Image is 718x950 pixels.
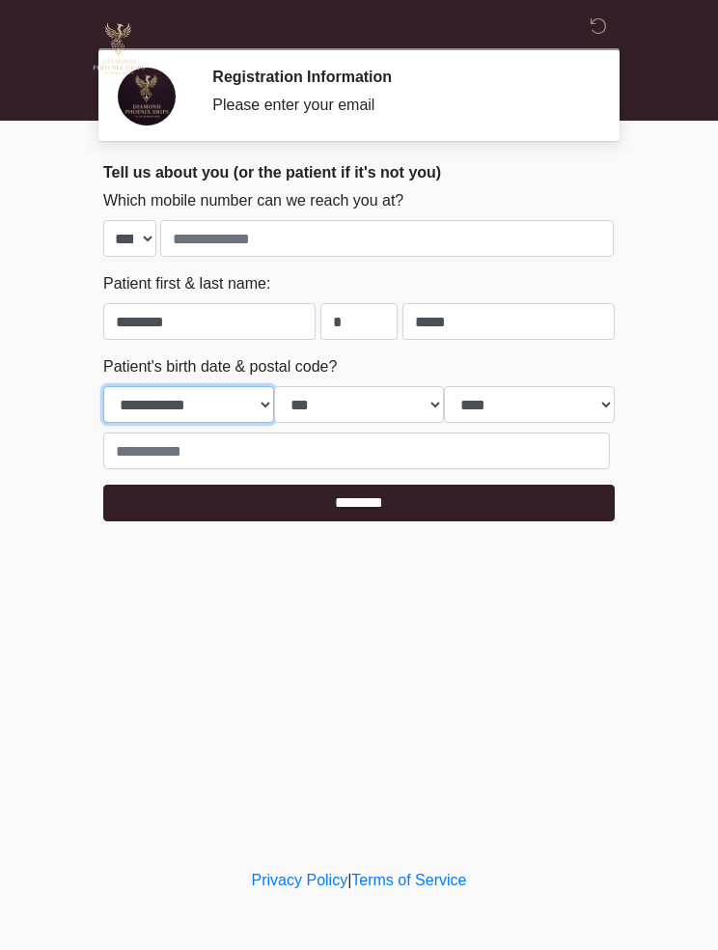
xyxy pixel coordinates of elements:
[84,14,153,84] img: Diamond Phoenix Drips IV Hydration Logo
[103,163,615,182] h2: Tell us about you (or the patient if it's not you)
[103,355,337,378] label: Patient's birth date & postal code?
[103,189,403,212] label: Which mobile number can we reach you at?
[212,94,586,117] div: Please enter your email
[347,872,351,888] a: |
[252,872,348,888] a: Privacy Policy
[103,272,270,295] label: Patient first & last name:
[351,872,466,888] a: Terms of Service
